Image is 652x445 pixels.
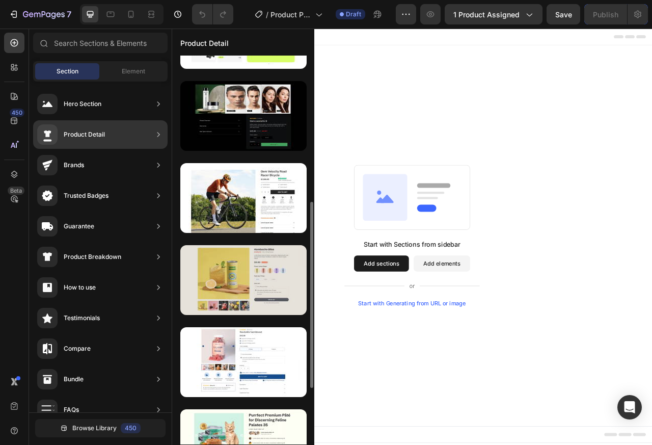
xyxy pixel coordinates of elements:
button: 1 product assigned [445,4,542,24]
div: Start with Generating from URL or image [237,346,374,354]
span: 1 product assigned [453,9,520,20]
span: Element [122,67,145,76]
div: Product Breakdown [64,252,121,262]
input: Search Sections & Elements [33,33,168,53]
div: Product Detail [64,129,105,140]
div: Testimonials [64,313,100,323]
p: 7 [67,8,71,20]
button: 7 [4,4,76,24]
span: Section [57,67,78,76]
div: How to use [64,282,96,293]
span: Save [555,10,572,19]
div: 450 [121,423,141,433]
div: Hero Section [64,99,101,109]
span: Draft [346,10,361,19]
div: Brands [64,160,84,170]
button: Publish [584,4,627,24]
div: Publish [593,9,618,20]
button: Save [547,4,580,24]
span: Browse Library [72,424,117,433]
div: Beta [8,187,24,195]
div: Bundle [64,374,84,384]
div: FAQs [64,405,79,415]
button: Add sections [232,289,302,309]
span: Product Page - [DATE] 12:33:26 [270,9,311,20]
div: Guarantee [64,221,94,231]
button: Browse Library450 [35,419,166,437]
div: Trusted Badges [64,191,108,201]
span: / [266,9,268,20]
button: Add elements [308,289,379,309]
div: Compare [64,344,91,354]
div: Start with Sections from sidebar [244,268,367,280]
div: Open Intercom Messenger [617,395,642,420]
div: 450 [10,109,24,117]
div: Undo/Redo [192,4,233,24]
